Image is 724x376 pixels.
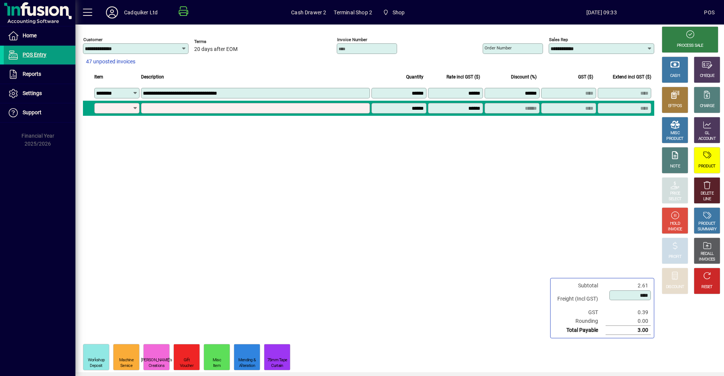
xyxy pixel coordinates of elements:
[700,73,714,79] div: CHEQUE
[701,251,714,257] div: RECALL
[554,317,606,326] td: Rounding
[670,130,680,136] div: MISC
[549,37,568,42] mat-label: Sales rep
[239,363,255,369] div: Alteration
[606,281,651,290] td: 2.61
[23,71,41,77] span: Reports
[291,6,326,18] span: Cash Drawer 2
[213,363,221,369] div: Item
[194,39,239,44] span: Terms
[213,358,221,363] div: Misc
[380,6,408,19] span: Shop
[446,73,480,81] span: Rate incl GST ($)
[670,191,680,196] div: PRICE
[698,221,715,227] div: PRODUCT
[90,363,102,369] div: Deposit
[23,32,37,38] span: Home
[670,73,680,79] div: CASH
[554,308,606,317] td: GST
[704,6,715,18] div: POS
[23,90,42,96] span: Settings
[666,284,684,290] div: DISCOUNT
[705,130,710,136] div: GL
[4,26,75,45] a: Home
[194,46,238,52] span: 20 days after EOM
[120,363,132,369] div: Service
[606,317,651,326] td: 0.00
[703,196,711,202] div: LINE
[666,136,683,142] div: PRODUCT
[334,6,372,18] span: Terminal Shop 2
[578,73,593,81] span: GST ($)
[4,65,75,84] a: Reports
[4,84,75,103] a: Settings
[94,73,103,81] span: Item
[337,37,367,42] mat-label: Invoice number
[86,58,135,66] span: 47 unposted invoices
[83,37,103,42] mat-label: Customer
[606,326,651,335] td: 3.00
[238,358,256,363] div: Mending &
[119,358,133,363] div: Machine
[668,103,682,109] div: EFTPOS
[554,326,606,335] td: Total Payable
[141,73,164,81] span: Description
[511,73,537,81] span: Discount (%)
[670,164,680,169] div: NOTE
[88,358,104,363] div: Workshop
[393,6,405,18] span: Shop
[701,284,713,290] div: RESET
[677,43,703,49] div: PROCESS SALE
[485,45,512,51] mat-label: Order number
[83,55,138,69] button: 47 unposted invoices
[149,363,164,369] div: Creations
[23,52,46,58] span: POS Entry
[4,103,75,122] a: Support
[554,290,606,308] td: Freight (Incl GST)
[698,227,716,232] div: SUMMARY
[499,6,704,18] span: [DATE] 09:33
[267,358,287,363] div: 75mm Tape
[180,363,193,369] div: Voucher
[406,73,423,81] span: Quantity
[613,73,651,81] span: Extend incl GST ($)
[271,363,283,369] div: Curtain
[606,308,651,317] td: 0.39
[554,281,606,290] td: Subtotal
[23,109,41,115] span: Support
[670,221,680,227] div: HOLD
[184,358,190,363] div: Gift
[668,227,682,232] div: INVOICE
[699,257,715,262] div: INVOICES
[700,103,715,109] div: CHARGE
[701,191,713,196] div: DELETE
[124,6,158,18] div: Cadquiker Ltd
[100,6,124,19] button: Profile
[141,358,172,363] div: [PERSON_NAME]'s
[669,196,682,202] div: SELECT
[669,254,681,260] div: PROFIT
[698,164,715,169] div: PRODUCT
[698,136,716,142] div: ACCOUNT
